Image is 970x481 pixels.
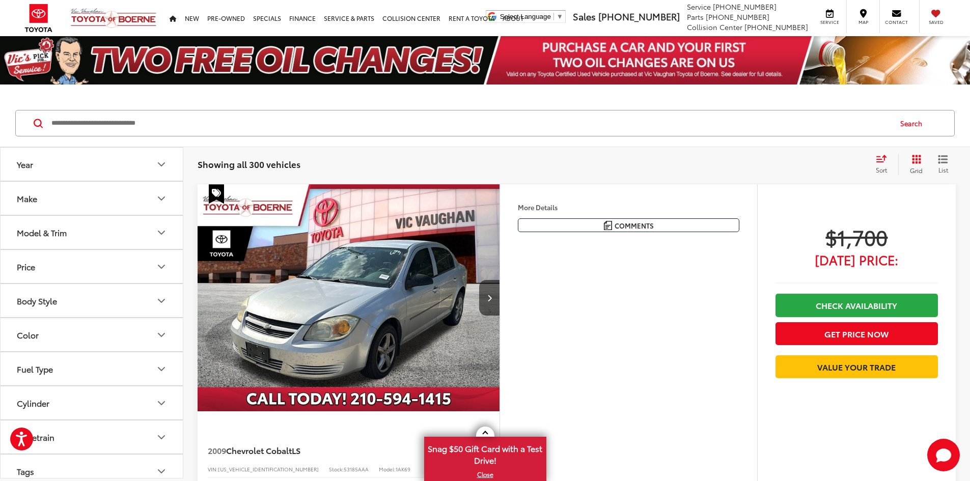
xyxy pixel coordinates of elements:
img: Vic Vaughan Toyota of Boerne [70,8,157,29]
span: Select Language [500,13,551,20]
input: Search by Make, Model, or Keyword [50,111,891,135]
span: 53185AAA [344,465,369,473]
span: 2009 [208,444,226,456]
span: ▼ [557,13,563,20]
span: Service [687,2,711,12]
button: PricePrice [1,250,184,283]
span: Snag $50 Gift Card with a Test Drive! [425,438,545,469]
span: Map [852,19,874,25]
span: [PHONE_NUMBER] [713,2,777,12]
span: [DATE] Price: [775,254,938,265]
div: 2009 Chevrolet Cobalt LS 0 [197,184,501,411]
span: VIN: [208,465,218,473]
a: 2009Chevrolet CobaltLS [208,445,454,456]
button: Toggle Chat Window [927,439,960,471]
span: Contact [885,19,908,25]
span: Chevrolet Cobalt [226,444,292,456]
span: Stock: [329,465,344,473]
span: Service [818,19,841,25]
div: Color [155,329,168,341]
span: [PHONE_NUMBER] [706,12,769,22]
span: Sort [876,165,887,174]
span: Special [209,184,224,204]
span: Model: [379,465,396,473]
div: Year [17,159,33,169]
span: List [938,165,948,174]
a: 2009 Chevrolet Cobalt LS2009 Chevrolet Cobalt LS2009 Chevrolet Cobalt LS2009 Chevrolet Cobalt LS [197,184,501,411]
span: 1AK69 [396,465,410,473]
span: Comments [615,221,654,231]
span: Sales [573,10,596,23]
span: LS [292,444,300,456]
div: Drivetrain [17,432,54,442]
div: Make [17,193,37,203]
div: Body Style [155,295,168,307]
span: $1,700 [775,224,938,249]
div: Cylinder [155,397,168,409]
span: Collision Center [687,22,742,32]
div: Price [155,261,168,273]
button: MakeMake [1,182,184,215]
button: Get Price Now [775,322,938,345]
button: Select sort value [871,154,898,175]
span: [PHONE_NUMBER] [744,22,808,32]
span: ​ [553,13,554,20]
img: 2009 Chevrolet Cobalt LS [197,184,501,412]
div: Fuel Type [155,363,168,375]
svg: Start Chat [927,439,960,471]
button: ColorColor [1,318,184,351]
div: Drivetrain [155,431,168,443]
span: Parts [687,12,704,22]
div: Model & Trim [17,228,67,237]
div: Fuel Type [17,364,53,374]
span: [US_VEHICLE_IDENTIFICATION_NUMBER] [218,465,319,473]
div: Model & Trim [155,227,168,239]
div: Cylinder [17,398,49,408]
button: Fuel TypeFuel Type [1,352,184,385]
button: Grid View [898,154,930,175]
a: Check Availability [775,294,938,317]
span: Grid [910,166,923,175]
button: Comments [518,218,739,232]
img: Comments [604,221,612,230]
div: Tags [155,465,168,477]
button: List View [930,154,956,175]
button: YearYear [1,148,184,181]
h4: More Details [518,204,739,211]
a: Value Your Trade [775,355,938,378]
span: Saved [925,19,947,25]
div: Tags [17,466,34,476]
div: Color [17,330,39,339]
div: Price [17,262,35,271]
button: Body StyleBody Style [1,284,184,317]
span: Showing all 300 vehicles [198,158,300,170]
button: CylinderCylinder [1,386,184,419]
button: DrivetrainDrivetrain [1,420,184,454]
div: Body Style [17,296,57,305]
div: Year [155,158,168,171]
button: Model & TrimModel & Trim [1,216,184,249]
button: Next image [479,280,500,316]
span: [PHONE_NUMBER] [598,10,680,23]
div: Make [155,192,168,205]
a: Select Language​ [500,13,563,20]
button: Search [891,110,937,136]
